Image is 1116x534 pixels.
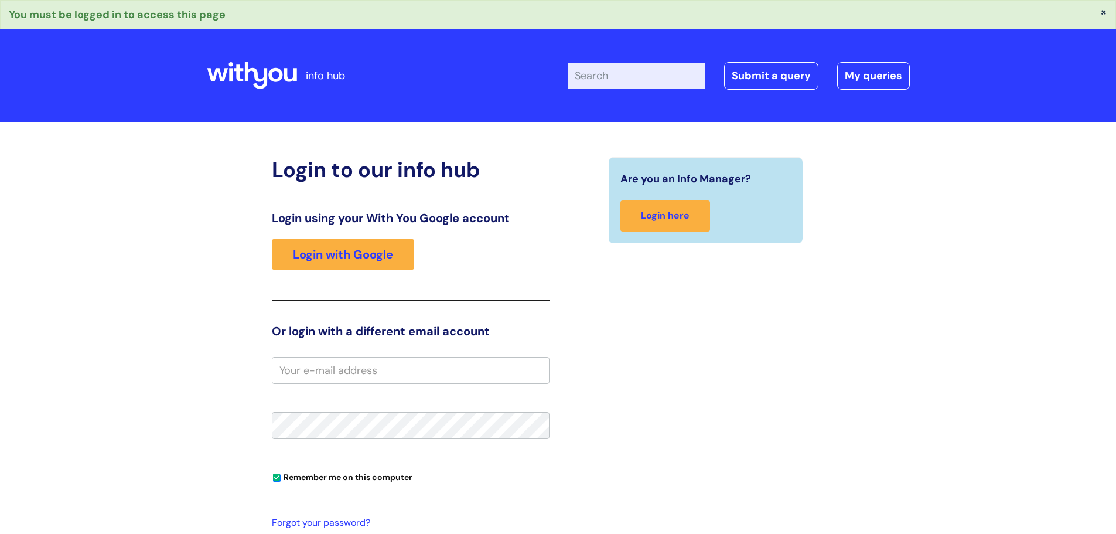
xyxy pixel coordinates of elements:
[272,357,550,384] input: Your e-mail address
[272,239,414,270] a: Login with Google
[724,62,818,89] a: Submit a query
[272,157,550,182] h2: Login to our info hub
[837,62,910,89] a: My queries
[568,63,705,89] input: Search
[1100,6,1107,17] button: ×
[272,211,550,225] h3: Login using your With You Google account
[273,474,281,482] input: Remember me on this computer
[272,515,544,532] a: Forgot your password?
[306,66,345,85] p: info hub
[620,169,751,188] span: Are you an Info Manager?
[620,200,710,232] a: Login here
[272,324,550,338] h3: Or login with a different email account
[272,470,412,482] label: Remember me on this computer
[272,467,550,486] div: You can uncheck this option if you're logging in from a shared device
